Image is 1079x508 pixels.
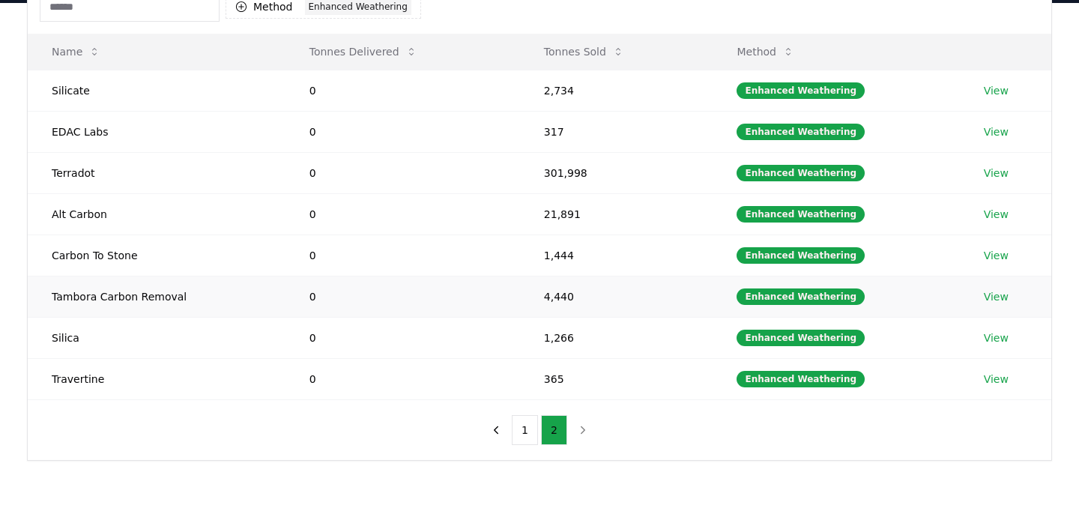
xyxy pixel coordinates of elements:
[520,358,713,399] td: 365
[520,70,713,111] td: 2,734
[28,358,285,399] td: Travertine
[520,152,713,193] td: 301,998
[737,206,865,223] div: Enhanced Weathering
[737,371,865,387] div: Enhanced Weathering
[285,152,520,193] td: 0
[984,83,1009,98] a: View
[984,207,1009,222] a: View
[984,372,1009,387] a: View
[285,193,520,235] td: 0
[737,330,865,346] div: Enhanced Weathering
[520,276,713,317] td: 4,440
[984,289,1009,304] a: View
[28,70,285,111] td: Silicate
[737,165,865,181] div: Enhanced Weathering
[285,235,520,276] td: 0
[285,111,520,152] td: 0
[541,415,567,445] button: 2
[285,358,520,399] td: 0
[532,37,636,67] button: Tonnes Sold
[285,276,520,317] td: 0
[28,152,285,193] td: Terradot
[984,248,1009,263] a: View
[483,415,509,445] button: previous page
[737,247,865,264] div: Enhanced Weathering
[520,111,713,152] td: 317
[984,330,1009,345] a: View
[285,70,520,111] td: 0
[512,415,538,445] button: 1
[28,317,285,358] td: Silica
[984,166,1009,181] a: View
[520,193,713,235] td: 21,891
[40,37,112,67] button: Name
[28,235,285,276] td: Carbon To Stone
[520,317,713,358] td: 1,266
[984,124,1009,139] a: View
[737,288,865,305] div: Enhanced Weathering
[725,37,806,67] button: Method
[737,82,865,99] div: Enhanced Weathering
[28,193,285,235] td: Alt Carbon
[28,111,285,152] td: EDAC Labs
[285,317,520,358] td: 0
[737,124,865,140] div: Enhanced Weathering
[28,276,285,317] td: Tambora Carbon Removal
[297,37,429,67] button: Tonnes Delivered
[520,235,713,276] td: 1,444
